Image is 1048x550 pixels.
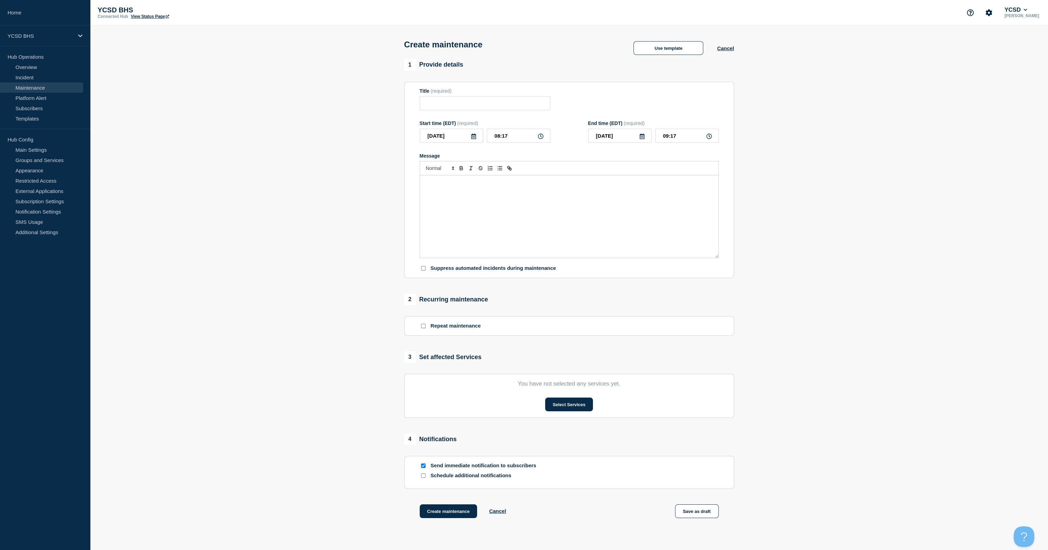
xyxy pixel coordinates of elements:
[131,14,169,19] a: View Status Page
[404,433,457,445] div: Notifications
[431,472,541,479] p: Schedule additional notifications
[489,508,506,514] button: Cancel
[98,14,128,19] p: Connected Hub
[98,6,235,14] p: YCSD BHS
[420,175,718,258] div: Message
[476,164,485,172] button: Toggle strikethrough text
[420,504,477,518] button: Create maintenance
[421,266,426,271] input: Suppress automated incidents during maintenance
[404,59,416,71] span: 1
[423,164,456,172] span: Font size
[466,164,476,172] button: Toggle italic text
[421,463,426,468] input: Send immediate notification to subscribers
[456,164,466,172] button: Toggle bold text
[505,164,514,172] button: Toggle link
[404,40,483,49] h1: Create maintenance
[431,88,452,94] span: (required)
[404,433,416,445] span: 4
[431,265,556,272] p: Suppress automated incidents during maintenance
[963,5,978,20] button: Support
[545,398,593,411] button: Select Services
[420,129,483,143] input: YYYY-MM-DD
[495,164,505,172] button: Toggle bulleted list
[404,294,488,305] div: Recurring maintenance
[421,324,426,328] input: Repeat maintenance
[588,129,652,143] input: YYYY-MM-DD
[457,121,478,126] span: (required)
[8,33,74,39] p: YCSD BHS
[485,164,495,172] button: Toggle ordered list
[420,380,719,387] p: You have not selected any services yet.
[655,129,719,143] input: HH:MM
[431,462,541,469] p: Send immediate notification to subscribers
[420,153,719,159] div: Message
[1014,526,1034,547] iframe: Help Scout Beacon - Open
[1003,13,1040,18] p: [PERSON_NAME]
[420,88,550,94] div: Title
[420,96,550,110] input: Title
[431,323,481,329] p: Repeat maintenance
[1003,7,1028,13] button: YCSD
[404,294,416,305] span: 2
[633,41,703,55] button: Use template
[421,473,426,478] input: Schedule additional notifications
[404,59,463,71] div: Provide details
[982,5,996,20] button: Account settings
[420,121,550,126] div: Start time (EDT)
[487,129,550,143] input: HH:MM
[624,121,645,126] span: (required)
[404,351,482,363] div: Set affected Services
[588,121,719,126] div: End time (EDT)
[675,504,719,518] button: Save as draft
[717,45,734,51] button: Cancel
[404,351,416,363] span: 3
